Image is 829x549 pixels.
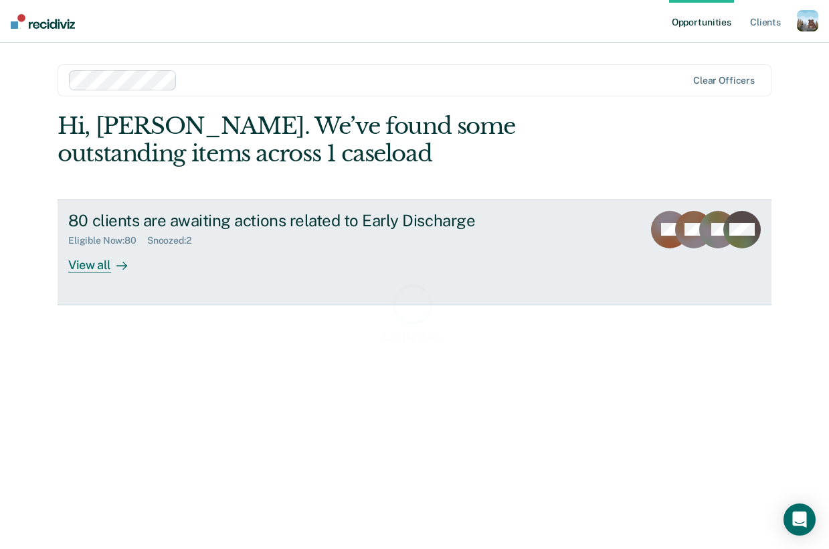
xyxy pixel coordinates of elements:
[784,503,816,536] div: Open Intercom Messenger
[693,75,755,86] div: Clear officers
[147,235,202,246] div: Snoozed : 2
[68,235,147,246] div: Eligible Now : 80
[68,246,143,272] div: View all
[58,200,771,305] a: 80 clients are awaiting actions related to Early DischargeEligible Now:80Snoozed:2View all
[58,112,629,167] div: Hi, [PERSON_NAME]. We’ve found some outstanding items across 1 caseload
[11,14,75,29] img: Recidiviz
[68,211,538,230] div: 80 clients are awaiting actions related to Early Discharge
